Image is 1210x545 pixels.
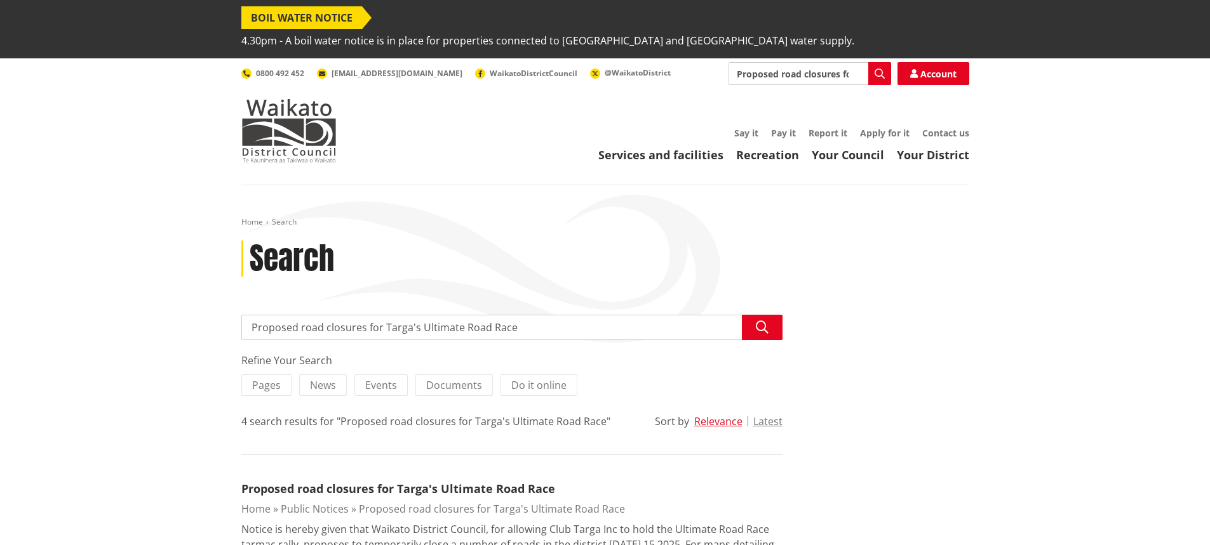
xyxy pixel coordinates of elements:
a: Home [241,216,263,227]
a: Proposed road closures for Targa's Ultimate Road Race [241,481,555,496]
a: Services and facilities [598,147,723,162]
a: Report it [809,127,847,139]
a: @WaikatoDistrict [590,67,671,78]
span: WaikatoDistrictCouncil [490,68,577,79]
a: 0800 492 452 [241,68,304,79]
button: Latest [753,416,783,427]
a: [EMAIL_ADDRESS][DOMAIN_NAME] [317,68,462,79]
a: Proposed road closures for Targa's Ultimate Road Race [359,502,625,516]
span: News [310,378,336,392]
input: Search input [241,315,783,340]
span: Pages [252,378,281,392]
span: @WaikatoDistrict [605,67,671,78]
span: Do it online [511,378,567,392]
div: Refine Your Search [241,353,783,368]
a: Contact us [922,127,969,139]
a: Pay it [771,127,796,139]
nav: breadcrumb [241,217,969,228]
button: Relevance [694,416,743,427]
img: Waikato District Council - Te Kaunihera aa Takiwaa o Waikato [241,99,337,162]
span: [EMAIL_ADDRESS][DOMAIN_NAME] [332,68,462,79]
span: 4.30pm - A boil water notice is in place for properties connected to [GEOGRAPHIC_DATA] and [GEOGR... [241,29,854,52]
span: Events [365,378,397,392]
a: Account [897,62,969,85]
input: Search input [729,62,891,85]
span: Documents [426,378,482,392]
a: Recreation [736,147,799,162]
span: 0800 492 452 [256,68,304,79]
a: Say it [734,127,758,139]
a: WaikatoDistrictCouncil [475,68,577,79]
a: Apply for it [860,127,910,139]
a: Your District [897,147,969,162]
h1: Search [250,240,334,277]
a: Your Council [812,147,884,162]
div: Sort by [655,414,689,429]
a: Public Notices [281,502,349,516]
span: BOIL WATER NOTICE [241,6,362,29]
div: 4 search results for "Proposed road closures for Targa's Ultimate Road Race" [241,414,610,429]
span: Search [272,216,297,227]
a: Home [241,502,271,516]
